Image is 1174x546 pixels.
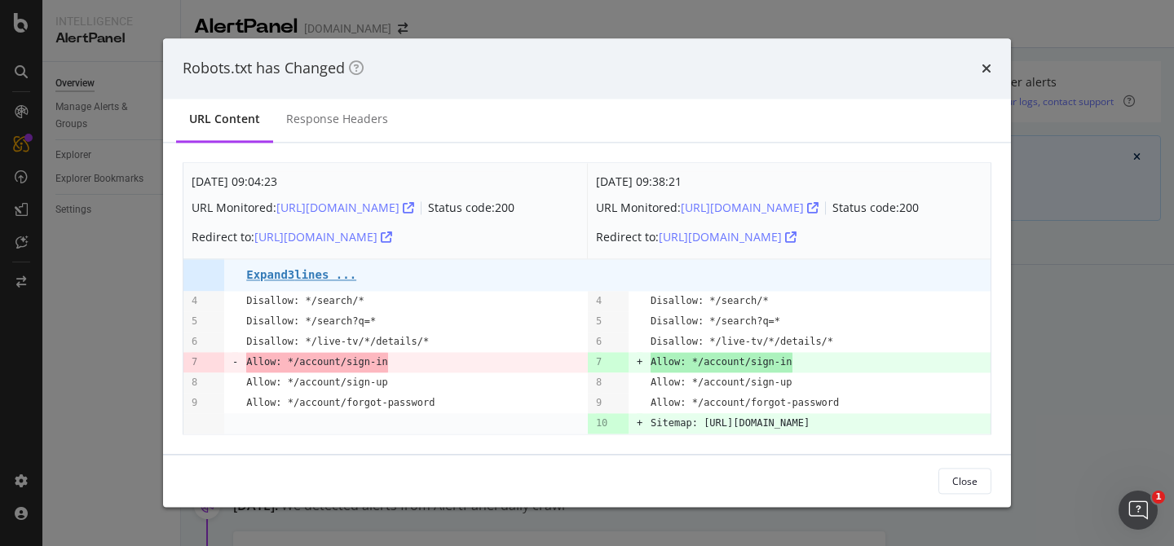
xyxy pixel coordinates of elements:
[651,292,769,312] pre: Disallow: */search/*
[596,195,919,221] div: URL Monitored: Status code: 200
[596,373,602,394] pre: 8
[192,312,197,332] pre: 5
[276,200,414,215] a: [URL][DOMAIN_NAME]
[286,111,388,127] div: Response Headers
[651,394,839,414] pre: Allow: */account/forgot-password
[651,414,810,434] pre: Sitemap: [URL][DOMAIN_NAME]
[651,353,792,373] span: Allow: */account/sign-in
[651,332,833,353] pre: Disallow: */live-tv/*/details/*
[681,195,819,221] button: [URL][DOMAIN_NAME]
[651,312,780,332] pre: Disallow: */search?q=*
[163,38,1011,507] div: modal
[246,394,435,414] pre: Allow: */account/forgot-password
[596,414,607,434] pre: 10
[596,171,919,192] div: [DATE] 09:38:21
[938,469,991,495] button: Close
[637,414,642,434] pre: +
[183,58,364,79] div: Robots.txt has Changed
[192,171,514,192] div: [DATE] 09:04:23
[246,332,429,353] pre: Disallow: */live-tv/*/details/*
[651,373,792,394] pre: Allow: */account/sign-up
[192,224,514,250] div: Redirect to:
[246,312,376,332] pre: Disallow: */search?q=*
[254,229,392,244] a: [URL][DOMAIN_NAME]
[1152,491,1165,504] span: 1
[637,353,642,373] pre: +
[192,332,197,353] pre: 6
[189,111,260,127] div: URL Content
[276,195,414,221] button: [URL][DOMAIN_NAME]
[276,200,414,216] div: [URL][DOMAIN_NAME]
[596,394,602,414] pre: 9
[681,200,819,215] a: [URL][DOMAIN_NAME]
[952,474,978,488] div: Close
[596,292,602,312] pre: 4
[232,353,238,373] pre: -
[254,224,392,250] button: [URL][DOMAIN_NAME]
[246,353,387,373] span: Allow: */account/sign-in
[192,353,197,373] pre: 7
[1119,491,1158,530] iframe: Intercom live chat
[596,224,919,250] div: Redirect to:
[246,373,387,394] pre: Allow: */account/sign-up
[596,312,602,332] pre: 5
[596,353,602,373] pre: 7
[681,200,819,216] div: [URL][DOMAIN_NAME]
[192,394,197,414] pre: 9
[982,58,991,79] div: times
[659,224,797,250] button: [URL][DOMAIN_NAME]
[596,332,602,353] pre: 6
[246,292,364,312] pre: Disallow: */search/*
[246,268,356,281] pre: Expand 3 lines ...
[192,373,197,394] pre: 8
[659,229,797,244] a: [URL][DOMAIN_NAME]
[192,292,197,312] pre: 4
[192,195,514,221] div: URL Monitored: Status code: 200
